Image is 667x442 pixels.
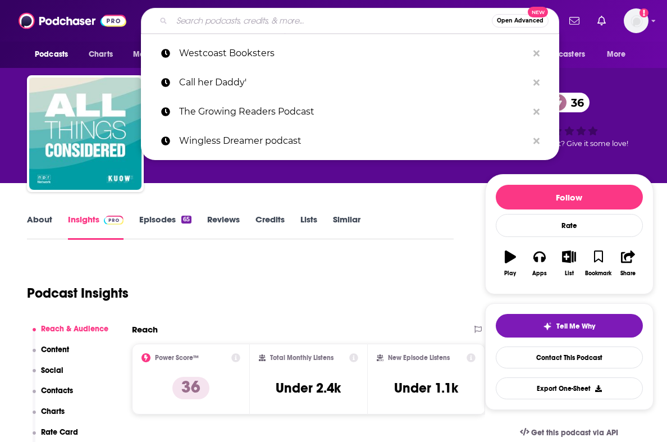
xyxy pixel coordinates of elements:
a: Reviews [207,214,240,240]
span: Podcasts [35,47,68,62]
input: Search podcasts, credits, & more... [172,12,492,30]
h3: Under 2.4k [276,380,341,397]
a: Credits [255,214,285,240]
div: Rate [496,214,643,237]
p: Charts [41,407,65,416]
span: Good podcast? Give it some love! [510,139,628,148]
a: Call her Daddy' [141,68,559,97]
a: 36 [549,93,590,112]
a: Charts [81,44,120,65]
svg: Add a profile image [639,8,648,17]
a: Lists [300,214,317,240]
a: Show notifications dropdown [593,11,610,30]
img: User Profile [624,8,648,33]
span: More [607,47,626,62]
a: Westcoast Booksters [141,39,559,68]
button: Charts [33,407,65,427]
h2: Power Score™ [155,354,199,362]
span: Get this podcast via API [531,428,618,438]
button: Social [33,366,64,386]
button: Export One-Sheet [496,377,643,399]
a: InsightsPodchaser Pro [68,214,124,240]
p: Reach & Audience [41,324,108,334]
span: Charts [89,47,113,62]
button: tell me why sparkleTell Me Why [496,314,643,338]
button: open menu [524,44,601,65]
button: open menu [599,44,640,65]
a: Contact This Podcast [496,347,643,368]
button: Contacts [33,386,74,407]
a: Similar [333,214,360,240]
button: Share [613,243,642,284]
p: Social [41,366,63,375]
span: 36 [560,93,590,112]
span: Tell Me Why [556,322,595,331]
div: Share [620,270,636,277]
button: Show profile menu [624,8,648,33]
h3: Under 1.1k [394,380,458,397]
button: open menu [27,44,83,65]
a: Show notifications dropdown [565,11,584,30]
button: List [554,243,583,284]
div: 65 [181,216,191,224]
p: 36 [172,377,209,399]
img: Podchaser - Follow, Share and Rate Podcasts [19,10,126,31]
div: 36Good podcast? Give it some love! [485,85,654,155]
button: Play [496,243,525,284]
div: List [565,270,574,277]
button: Follow [496,185,643,209]
p: Wingless Dreamer podcast [179,126,528,156]
h2: Reach [132,324,158,335]
h2: Total Monthly Listens [270,354,333,362]
a: Wingless Dreamer podcast [141,126,559,156]
p: Call her Daddy' [179,68,528,97]
p: Rate Card [41,427,78,437]
p: Content [41,345,69,354]
img: Podchaser Pro [104,216,124,225]
span: New [528,7,548,17]
a: About [27,214,52,240]
button: Open AdvancedNew [492,14,549,28]
button: Content [33,345,70,366]
a: Episodes65 [139,214,191,240]
img: KUOW All Things Considered [29,78,141,190]
p: Westcoast Booksters [179,39,528,68]
button: Bookmark [584,243,613,284]
p: Contacts [41,386,73,395]
div: Play [504,270,516,277]
span: Open Advanced [497,18,543,24]
button: open menu [125,44,188,65]
div: Apps [532,270,547,277]
h2: New Episode Listens [388,354,450,362]
div: Search podcasts, credits, & more... [141,8,559,34]
span: Logged in as RHCBPublicity [624,8,648,33]
div: Bookmark [585,270,611,277]
img: tell me why sparkle [543,322,552,331]
h1: Podcast Insights [27,285,129,302]
a: The Growing Readers Podcast [141,97,559,126]
p: The Growing Readers Podcast [179,97,528,126]
span: Monitoring [133,47,173,62]
button: Reach & Audience [33,324,109,345]
button: Apps [525,243,554,284]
